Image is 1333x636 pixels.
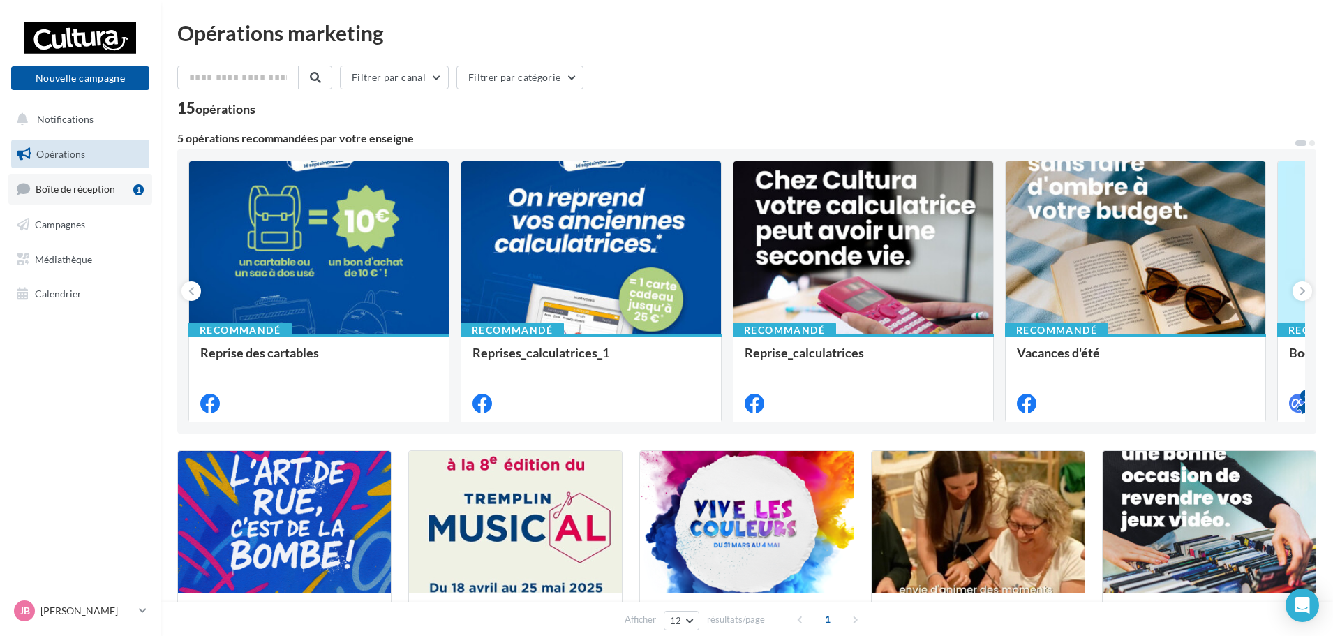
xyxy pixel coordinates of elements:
[188,323,292,338] div: Recommandé
[35,288,82,299] span: Calendrier
[177,101,255,116] div: 15
[8,279,152,309] a: Calendrier
[35,253,92,265] span: Médiathèque
[177,22,1316,43] div: Opérations marketing
[472,346,710,374] div: Reprises_calculatrices_1
[1005,323,1108,338] div: Recommandé
[40,604,133,618] p: [PERSON_NAME]
[456,66,583,89] button: Filtrer par catégorie
[8,245,152,274] a: Médiathèque
[11,598,149,624] a: JB [PERSON_NAME]
[707,613,765,626] span: résultats/page
[340,66,449,89] button: Filtrer par canal
[36,148,85,160] span: Opérations
[8,105,147,134] button: Notifications
[733,323,836,338] div: Recommandé
[670,615,682,626] span: 12
[1300,390,1313,402] div: 4
[177,133,1294,144] div: 5 opérations recommandées par votre enseigne
[745,346,982,374] div: Reprise_calculatrices
[20,604,30,618] span: JB
[11,66,149,90] button: Nouvelle campagne
[8,174,152,204] a: Boîte de réception1
[200,346,438,374] div: Reprise des cartables
[461,323,564,338] div: Recommandé
[1286,589,1319,622] div: Open Intercom Messenger
[195,103,255,115] div: opérations
[37,113,94,125] span: Notifications
[8,140,152,169] a: Opérations
[8,210,152,239] a: Campagnes
[664,611,699,630] button: 12
[1017,346,1254,374] div: Vacances d'été
[625,613,656,626] span: Afficher
[133,184,144,195] div: 1
[36,183,115,195] span: Boîte de réception
[817,608,839,630] span: 1
[35,219,85,230] span: Campagnes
